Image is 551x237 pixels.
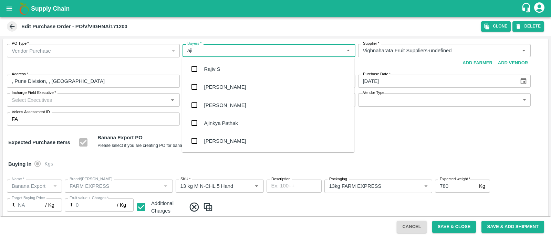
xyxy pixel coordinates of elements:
[70,201,73,209] p: ₹
[517,75,530,88] button: Choose date, selected date is Aug 23, 2025
[97,143,200,148] small: Please select if you are creating PO for banana export
[31,4,521,13] a: Supply Chain
[7,75,180,88] input: Address
[12,115,18,123] p: FA
[34,157,59,171] div: buying_in
[479,182,485,190] p: Kg
[168,95,177,104] button: Open
[329,176,347,182] label: Packaging
[21,24,127,29] b: Edit Purchase Order - PO/V/VIGHNA/171200
[12,72,28,77] label: Address
[9,95,166,104] input: Select Executives
[521,2,533,15] div: customer-support
[70,195,108,201] label: Fruit value + Charges
[204,65,220,73] div: Rajiv S
[363,41,379,46] label: Supplier
[203,202,213,213] img: CloneIcon
[460,57,495,69] button: Add Farmer
[204,83,246,91] div: [PERSON_NAME]
[360,46,509,55] input: Select Supplier
[204,137,246,145] div: [PERSON_NAME]
[12,176,24,182] label: Name
[12,41,29,46] label: PO Type
[67,182,159,191] input: Create Brand/Marka
[9,182,49,191] input: Name
[6,157,34,171] h6: Buying In
[252,182,261,191] button: Open
[12,47,51,55] p: Vendor Purchase
[136,198,185,216] div: Additional Charges
[12,90,56,96] label: Incharge Field Executive
[12,109,50,115] label: Velens Assessment ID
[363,72,391,77] label: Purchase Date
[45,201,54,209] p: / Kg
[44,160,53,168] span: Kgs
[187,41,201,46] label: Buyers
[97,135,142,140] b: Banana Export PO
[180,176,190,182] label: SKU
[519,46,528,55] button: Open
[70,176,112,182] label: Brand/[PERSON_NAME]
[204,101,246,109] div: [PERSON_NAME]
[31,5,70,12] b: Supply Chain
[204,119,238,127] div: Ajinkya Pathak
[1,1,17,17] button: open drawer
[512,21,544,31] button: DELETE
[533,1,545,16] div: account of current user
[344,46,353,55] button: Close
[358,75,514,88] input: Select Date
[435,180,476,193] input: 0.0
[178,182,241,191] input: SKU
[481,21,511,31] button: Clone
[481,221,544,233] button: Save & Add Shipment
[12,195,45,201] label: Target Buying Price
[8,140,70,145] strong: Expected Purchase Items
[329,182,382,190] p: 13kg FARM EXPRESS
[18,198,45,212] input: 0.0
[76,198,117,212] input: 0.0
[185,46,342,55] input: Select Buyers
[17,2,31,15] img: logo
[12,201,15,209] p: ₹
[117,201,126,209] p: / Kg
[151,200,185,215] div: Additional Charges
[432,221,476,233] button: Save & Close
[495,57,531,69] button: Add Vendor
[271,176,291,182] label: Description
[440,176,470,182] label: Expected weight
[397,221,426,233] button: Cancel
[363,90,384,96] label: Vendor Type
